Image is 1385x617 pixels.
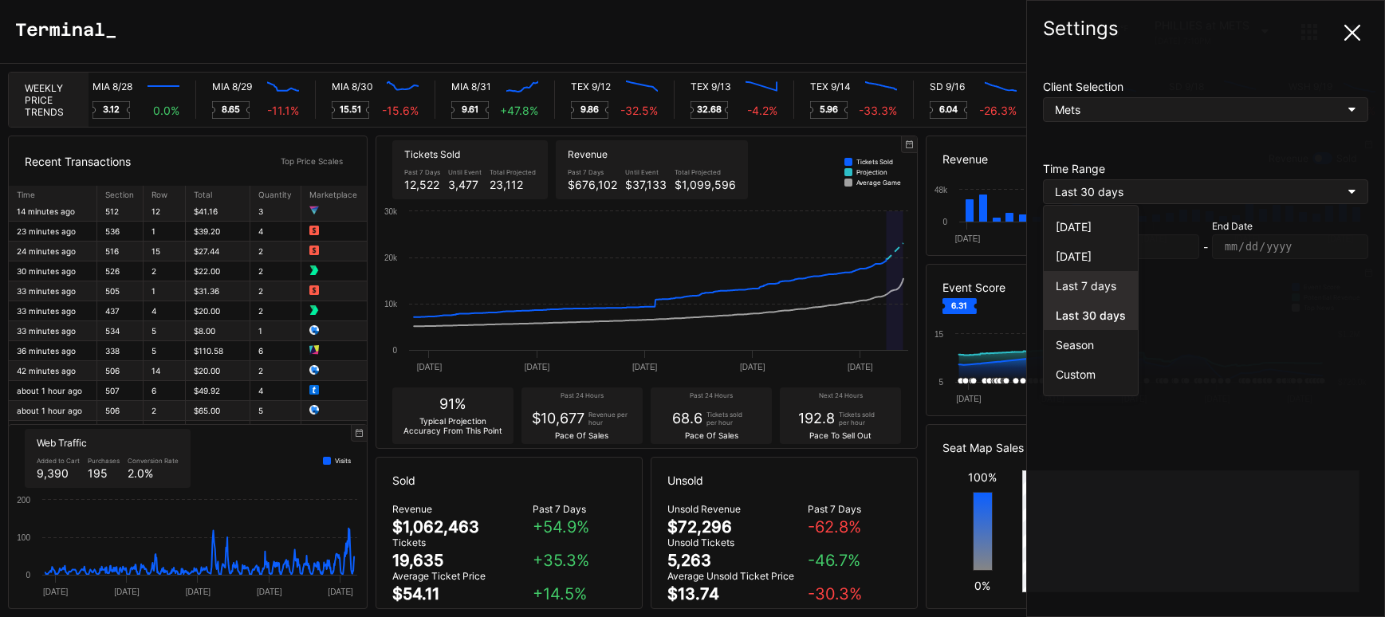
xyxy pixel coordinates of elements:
[1056,220,1126,234] div: [DATE]
[1056,367,1126,381] div: Custom
[1056,250,1126,263] div: [DATE]
[1056,338,1126,352] div: Season
[1056,279,1126,293] div: Last 7 days
[1056,308,1126,322] div: Last 30 days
